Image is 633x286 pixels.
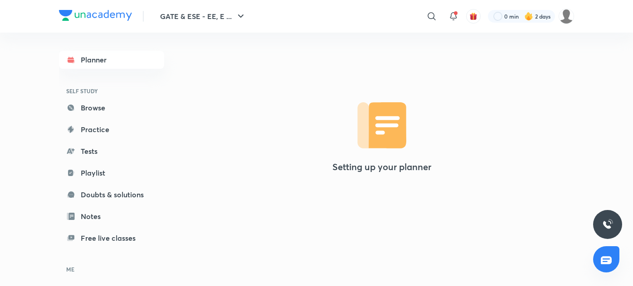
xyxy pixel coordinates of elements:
img: Palak Tiwari [559,9,574,24]
a: Notes [59,207,164,225]
a: Planner [59,51,164,69]
a: Free live classes [59,229,164,247]
h4: Setting up your planner [332,162,431,172]
h6: ME [59,262,164,277]
a: Practice [59,120,164,138]
h6: SELF STUDY [59,83,164,99]
img: ttu [602,219,613,230]
img: streak [524,12,533,21]
img: avatar [469,12,477,20]
a: Playlist [59,164,164,182]
button: GATE & ESE - EE, E ... [155,7,252,25]
a: Browse [59,99,164,117]
button: avatar [466,9,481,24]
img: Company Logo [59,10,132,21]
a: Tests [59,142,164,160]
a: Company Logo [59,10,132,23]
a: Doubts & solutions [59,186,164,204]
